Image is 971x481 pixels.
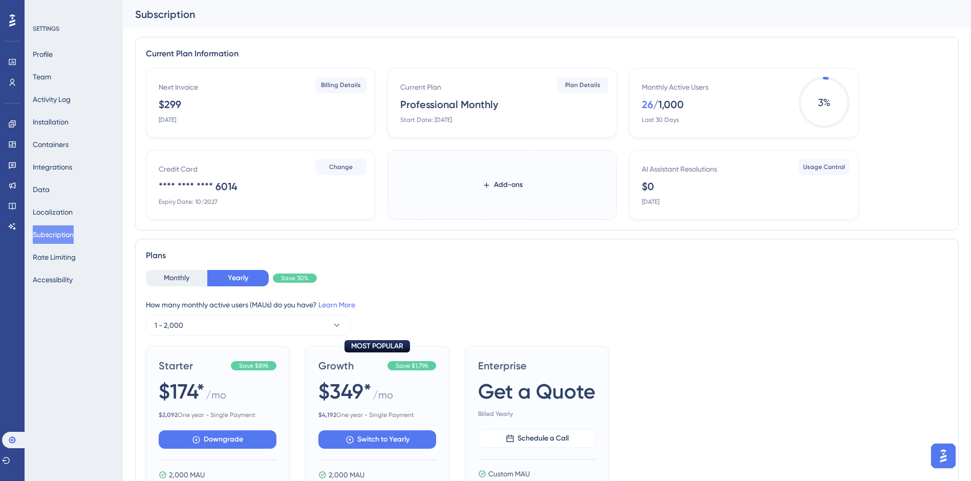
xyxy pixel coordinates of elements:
div: Current Plan Information [146,48,948,60]
div: [DATE] [159,116,176,124]
div: $0 [642,179,654,194]
button: Containers [33,135,69,154]
button: Accessibility [33,270,73,289]
span: Change [329,163,353,171]
div: Plans [146,249,948,262]
button: Activity Log [33,90,71,109]
div: AI Assistant Resolutions [642,163,717,175]
span: 1 - 2,000 [155,319,183,331]
button: Switch to Yearly [318,430,436,449]
button: Profile [33,45,53,64]
span: Switch to Yearly [357,433,409,446]
button: Billing Details [315,77,366,93]
span: Downgrade [204,433,243,446]
div: Monthly Active Users [642,81,708,93]
div: SETTINGS [33,25,116,33]
span: Plan Details [565,81,600,89]
button: Change [315,159,366,175]
button: Downgrade [159,430,276,449]
div: MOST POPULAR [344,340,410,352]
button: Data [33,180,50,199]
a: Learn More [318,301,355,309]
span: / mo [206,388,226,407]
button: Rate Limiting [33,248,76,266]
button: Usage Control [799,159,850,175]
b: $ 4,192 [318,411,336,419]
span: 2,000 MAU [169,469,205,481]
button: Schedule a Call [478,429,596,448]
span: Custom MAU [488,468,530,480]
span: / mo [373,388,393,407]
div: / 1,000 [653,97,684,112]
span: 2,000 MAU [329,469,364,481]
div: $299 [159,97,181,112]
button: Monthly [146,270,207,286]
span: $349* [318,377,372,406]
iframe: UserGuiding AI Assistant Launcher [928,441,959,471]
button: Team [33,68,51,86]
div: Last 30 Days [642,116,679,124]
span: Billed Yearly [478,410,596,418]
span: Enterprise [478,359,596,373]
div: Subscription [135,7,933,22]
span: Save $1,796 [396,362,428,370]
span: Add-ons [494,179,523,191]
button: Plan Details [557,77,608,93]
span: 3 % [799,77,850,128]
div: Current Plan [400,81,441,93]
span: Usage Control [803,163,845,171]
button: Yearly [207,270,269,286]
button: Integrations [33,158,72,176]
span: One year - Single Payment [159,411,276,419]
span: Schedule a Call [517,432,569,445]
button: Subscription [33,225,74,244]
button: Installation [33,113,69,131]
div: Credit Card [159,163,198,175]
div: How many monthly active users (MAUs) do you have? [146,299,948,311]
button: Add-ons [466,176,539,194]
b: $ 2,092 [159,411,178,419]
span: Growth [318,359,383,373]
span: Starter [159,359,227,373]
button: Localization [33,203,73,221]
span: Save $896 [239,362,268,370]
span: $174* [159,377,205,406]
div: Start Date: [DATE] [400,116,452,124]
div: [DATE] [642,198,659,206]
span: One year - Single Payment [318,411,436,419]
div: Next Invoice [159,81,198,93]
div: Professional Monthly [400,97,498,112]
div: Expiry Date: 10/2027 [159,198,218,206]
span: Billing Details [321,81,361,89]
div: 26 [642,97,653,112]
span: Save 30% [281,274,309,282]
span: Get a Quote [478,377,595,406]
button: 1 - 2,000 [146,315,351,336]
